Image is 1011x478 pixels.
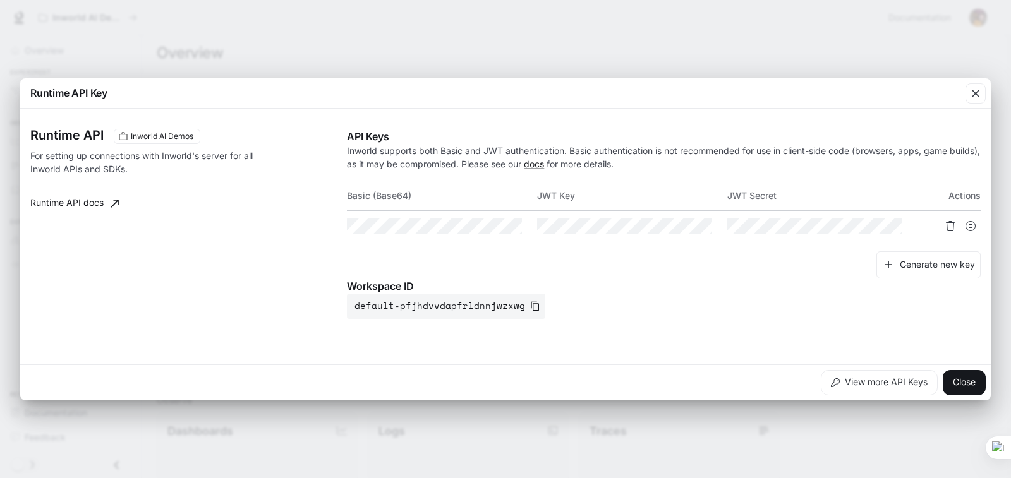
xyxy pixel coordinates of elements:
th: JWT Key [537,181,727,211]
p: For setting up connections with Inworld's server for all Inworld APIs and SDKs. [30,149,260,176]
a: docs [524,158,544,169]
button: Suspend API key [960,216,981,236]
button: Delete API key [940,216,960,236]
a: Runtime API docs [25,191,124,216]
th: Actions [917,181,981,211]
button: Generate new key [876,251,981,278]
p: API Keys [347,129,981,144]
div: These keys will apply to your current workspace only [114,129,200,144]
h3: Runtime API [30,129,104,141]
p: Runtime API Key [30,85,107,100]
span: Inworld AI Demos [126,131,198,142]
th: Basic (Base64) [347,181,537,211]
button: default-pfjhdvvdapfrldnnjwzxwg [347,294,545,319]
th: JWT Secret [727,181,917,211]
button: View more API Keys [821,370,938,395]
p: Inworld supports both Basic and JWT authentication. Basic authentication is not recommended for u... [347,144,981,170]
p: Workspace ID [347,278,981,294]
button: Close [943,370,986,395]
